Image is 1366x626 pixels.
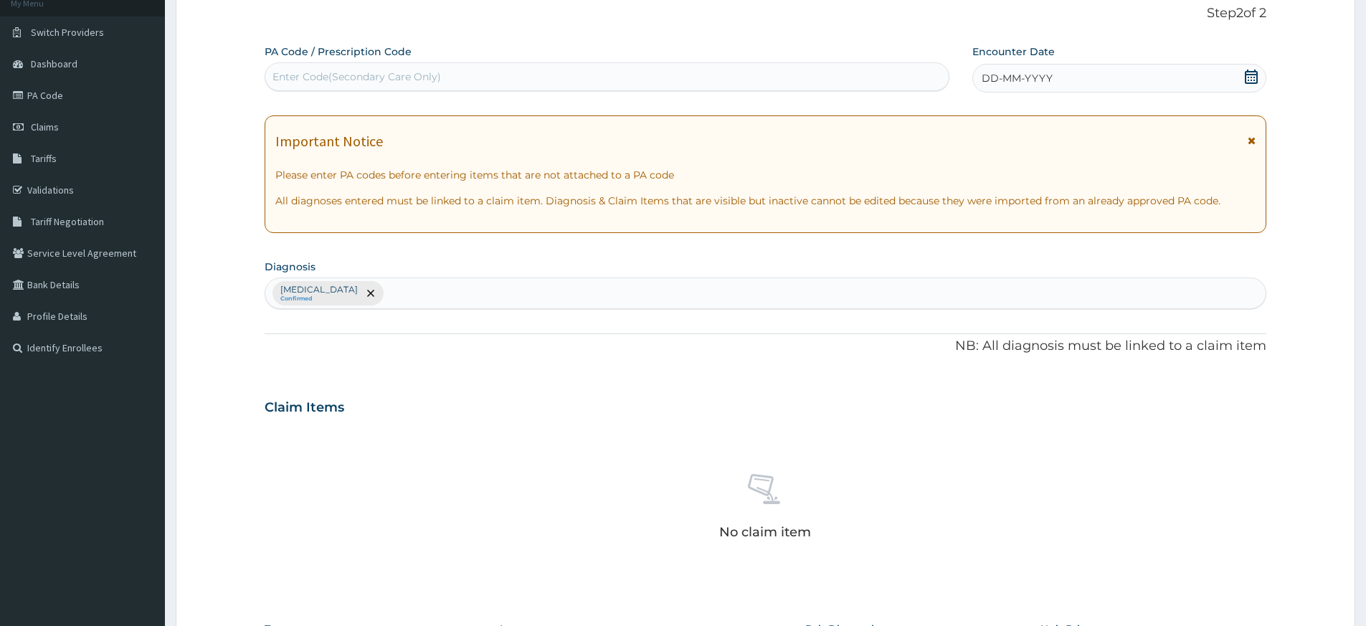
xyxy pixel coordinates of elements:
label: Encounter Date [972,44,1055,59]
span: DD-MM-YYYY [982,71,1053,85]
p: Step 2 of 2 [265,6,1266,22]
p: No claim item [719,525,811,539]
span: Tariff Negotiation [31,215,104,228]
div: Enter Code(Secondary Care Only) [272,70,441,84]
label: Diagnosis [265,260,316,274]
span: Switch Providers [31,26,104,39]
h3: Claim Items [265,400,344,416]
p: NB: All diagnosis must be linked to a claim item [265,337,1266,356]
span: Claims [31,120,59,133]
label: PA Code / Prescription Code [265,44,412,59]
p: Please enter PA codes before entering items that are not attached to a PA code [275,168,1256,182]
p: All diagnoses entered must be linked to a claim item. Diagnosis & Claim Items that are visible bu... [275,194,1256,208]
span: Tariffs [31,152,57,165]
span: Dashboard [31,57,77,70]
h1: Important Notice [275,133,383,149]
